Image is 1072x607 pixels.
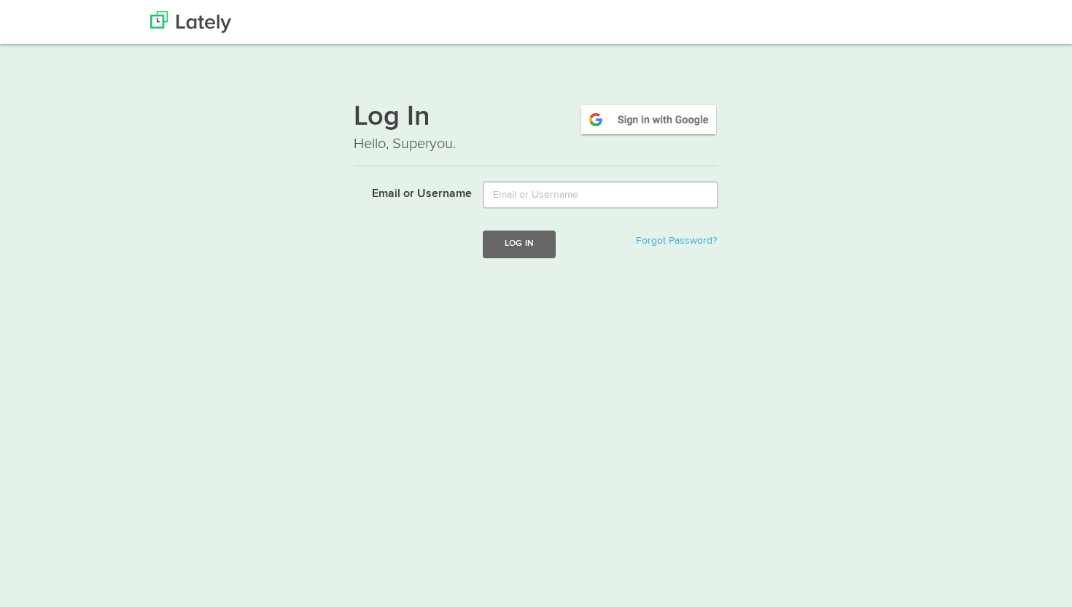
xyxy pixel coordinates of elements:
[483,231,556,258] button: Log In
[483,181,718,209] input: Email or Username
[579,103,718,136] img: google-signin.png
[343,181,472,203] label: Email or Username
[354,134,718,155] p: Hello, Superyou.
[636,236,717,246] a: Forgot Password?
[150,11,231,33] img: Lately
[354,103,718,134] h1: Log In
